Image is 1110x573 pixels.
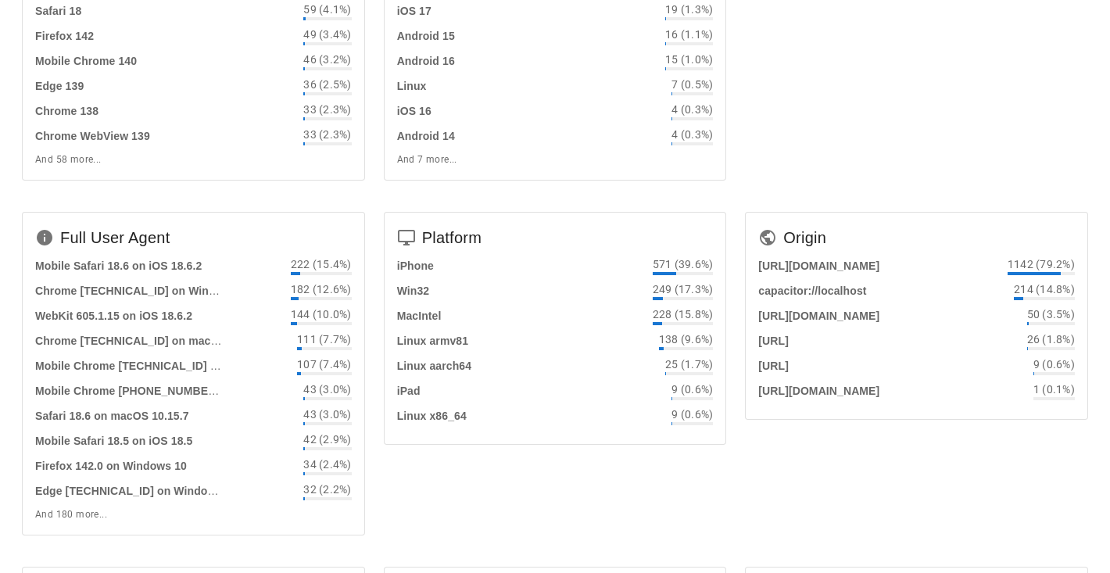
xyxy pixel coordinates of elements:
[758,360,789,372] strong: [URL]
[671,102,713,117] div: 4 (0.3%)
[35,55,137,67] strong: Mobile Chrome 140
[303,406,351,422] div: 43 (3.0%)
[303,27,351,42] div: 49 (3.4%)
[291,256,352,272] div: 222 (15.4%)
[397,105,431,117] strong: iOS 16
[746,213,1087,256] div: Origin
[35,410,189,422] strong: Safari 18.6 on macOS 10.15.7
[35,80,84,92] strong: Edge 139
[303,127,351,142] div: 33 (2.3%)
[671,127,713,142] div: 4 (0.3%)
[35,385,292,397] strong: Mobile Chrome [PHONE_NUMBER] on iOS 18.6.2
[397,55,455,67] strong: Android 16
[671,77,713,92] div: 7 (0.5%)
[653,306,714,322] div: 228 (15.8%)
[35,310,192,322] strong: WebKit 605.1.15 on iOS 18.6.2
[303,102,351,117] div: 33 (2.3%)
[303,2,351,17] div: 59 (4.1%)
[35,335,267,347] strong: Chrome [TECHNICAL_ID] on macOS 10.15.7
[385,213,726,256] div: Platform
[1014,281,1075,297] div: 214 (14.8%)
[397,285,430,297] strong: Win32
[665,52,713,67] div: 15 (1.0%)
[297,331,352,347] div: 111 (7.7%)
[1027,331,1075,347] div: 26 (1.8%)
[653,256,714,272] div: 571 (39.6%)
[758,335,789,347] strong: [URL]
[671,381,713,397] div: 9 (0.6%)
[35,285,252,297] strong: Chrome [TECHNICAL_ID] on Windows 10
[665,356,713,372] div: 25 (1.7%)
[35,460,187,472] strong: Firefox 142.0 on Windows 10
[35,507,352,522] div: And 180 more...
[303,52,351,67] div: 46 (3.2%)
[758,260,879,272] strong: [URL][DOMAIN_NAME]
[35,485,238,497] strong: Edge [TECHNICAL_ID] on Windows 10
[397,260,434,272] strong: iPhone
[665,27,713,42] div: 16 (1.1%)
[35,435,192,447] strong: Mobile Safari 18.5 on iOS 18.5
[1033,356,1075,372] div: 9 (0.6%)
[758,285,866,297] strong: capacitor://localhost
[671,406,713,422] div: 9 (0.6%)
[758,310,879,322] strong: [URL][DOMAIN_NAME]
[659,331,714,347] div: 138 (9.6%)
[23,213,364,256] div: Full User Agent
[397,80,427,92] strong: Linux
[653,281,714,297] div: 249 (17.3%)
[303,77,351,92] div: 36 (2.5%)
[35,130,150,142] strong: Chrome WebView 139
[291,281,352,297] div: 182 (12.6%)
[297,356,352,372] div: 107 (7.4%)
[35,260,202,272] strong: Mobile Safari 18.6 on iOS 18.6.2
[1008,256,1075,272] div: 1142 (79.2%)
[35,30,94,42] strong: Firefox 142
[758,385,879,397] strong: [URL][DOMAIN_NAME]
[303,381,351,397] div: 43 (3.0%)
[397,310,442,322] strong: MacIntel
[397,5,431,17] strong: iOS 17
[397,335,468,347] strong: Linux armv81
[35,5,81,17] strong: Safari 18
[35,152,352,167] div: And 58 more...
[303,432,351,447] div: 42 (2.9%)
[397,410,467,422] strong: Linux x86_64
[303,482,351,497] div: 32 (2.2%)
[35,105,98,117] strong: Chrome 138
[397,360,471,372] strong: Linux aarch64
[1033,381,1075,397] div: 1 (0.1%)
[397,30,455,42] strong: Android 15
[303,457,351,472] div: 34 (2.4%)
[397,385,421,397] strong: iPad
[35,360,320,372] strong: Mobile Chrome [TECHNICAL_ID] on [MEDICAL_DATA]
[397,152,714,167] div: And 7 more...
[397,130,455,142] strong: Android 14
[1027,306,1075,322] div: 50 (3.5%)
[665,2,713,17] div: 19 (1.3%)
[291,306,352,322] div: 144 (10.0%)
